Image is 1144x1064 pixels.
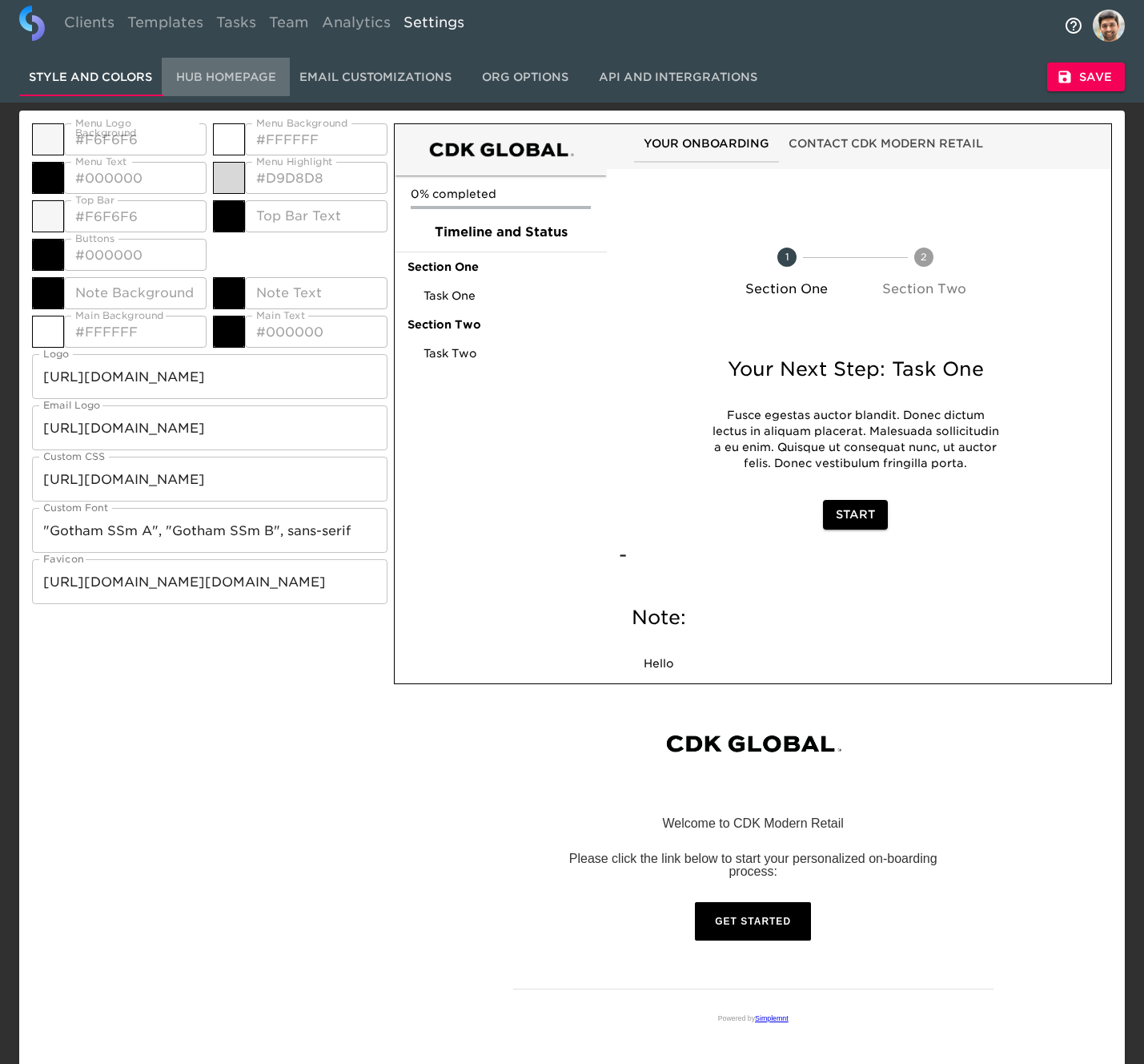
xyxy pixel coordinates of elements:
[699,398,1012,482] div: Fusce egestas auctor blandit. Donec dictum lectus in aliquam placerat. Malesuada sollicitudin a e...
[33,316,63,347] button: toggle color picker dialog
[214,201,244,232] button: toggle color picker dialog
[632,605,1079,631] h5: Note:
[315,6,397,45] a: Analytics
[121,6,210,45] a: Templates
[33,240,63,270] button: toggle color picker dialog
[411,186,591,202] p: 0% completed
[33,124,63,155] button: toggle color picker dialog
[561,852,945,878] p: Please click the link below to start your personalized on-boarding process:
[395,339,607,368] div: Task Two
[644,656,1067,672] p: Hello
[33,163,63,193] button: toggle color picker dialog
[214,316,244,347] button: toggle color picker dialog
[836,505,875,525] span: Start
[789,134,983,154] span: Contact CDK Modern Retail
[33,278,63,308] button: toggle color picker dialog
[58,6,121,45] a: Clients
[1060,67,1112,87] span: Save
[395,213,607,252] div: Timeline and Status
[653,723,853,765] img: CDK Modern Retail
[423,288,594,304] span: Task One
[407,259,594,275] span: Section One
[921,251,927,263] text: 2
[862,280,987,299] p: Section Two
[599,67,757,87] span: API and Intergrations
[619,542,1092,568] h5: -
[423,345,594,361] span: Task Two
[19,6,45,41] img: logo
[29,67,152,87] span: Style and Colors
[695,902,811,941] a: Get Started
[785,251,789,263] text: 1
[171,67,280,87] span: Hub Homepage
[299,67,452,87] span: Email Customizations
[407,223,594,242] span: Timeline and Status
[214,163,244,193] button: toggle color picker dialog
[1054,6,1093,45] button: notifications
[395,310,607,339] div: Section Two
[214,124,244,155] button: toggle color picker dialog
[33,201,63,232] button: toggle color picker dialog
[407,316,594,332] span: Section Two
[471,67,580,87] span: Org Options
[699,357,1012,382] h5: Your Next Step: Task One
[263,6,315,45] a: Team
[823,500,888,530] button: Start
[1093,10,1125,42] img: Profile
[214,278,244,308] button: toggle color picker dialog
[395,281,607,310] div: Task One
[395,252,607,281] div: Section One
[561,817,945,830] p: Welcome to CDK Modern Retail
[644,134,769,154] span: Your Onboarding
[755,1014,789,1022] a: Simplemnt
[210,6,263,45] a: Tasks
[725,280,849,299] p: Section One
[1047,62,1125,92] button: Save
[397,6,471,45] a: Settings
[561,1014,945,1024] p: Powered by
